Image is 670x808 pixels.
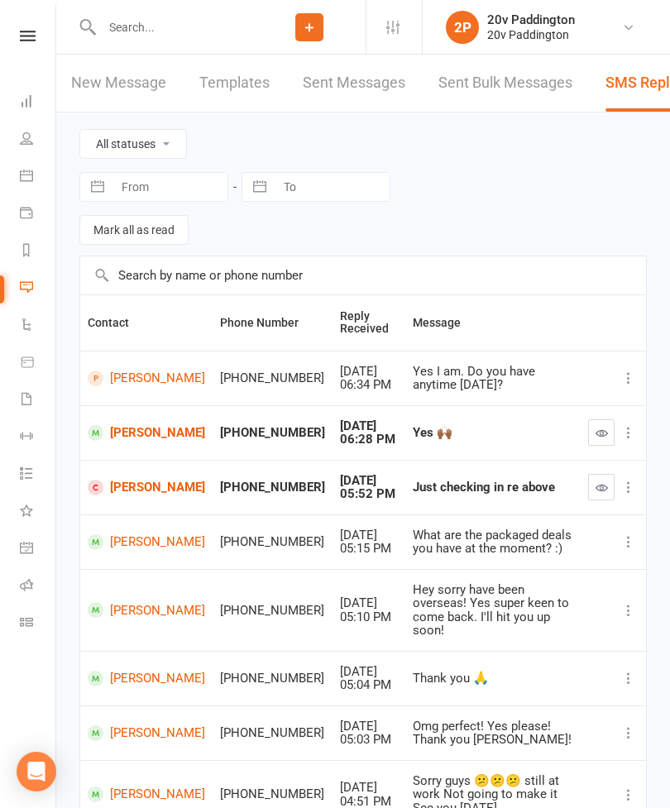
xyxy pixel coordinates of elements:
[413,583,573,638] div: Hey sorry have been overseas! Yes super keen to come back. I'll hit you up soon!
[220,604,325,618] div: [PHONE_NUMBER]
[20,568,57,605] a: Roll call kiosk mode
[303,55,405,112] a: Sent Messages
[220,726,325,740] div: [PHONE_NUMBER]
[446,11,479,44] div: 2P
[340,378,398,392] div: 06:34 PM
[220,672,325,686] div: [PHONE_NUMBER]
[340,781,398,795] div: [DATE]
[487,27,575,42] div: 20v Paddington
[413,365,573,392] div: Yes I am. Do you have anytime [DATE]?
[340,528,398,543] div: [DATE]
[413,426,573,440] div: Yes 🙌🏾
[340,596,398,610] div: [DATE]
[88,534,205,550] a: [PERSON_NAME]
[88,602,205,618] a: [PERSON_NAME]
[275,173,390,201] input: To
[340,419,398,433] div: [DATE]
[20,494,57,531] a: What's New
[340,610,398,624] div: 05:10 PM
[71,55,166,112] a: New Message
[80,256,646,294] input: Search by name or phone number
[220,426,325,440] div: [PHONE_NUMBER]
[340,733,398,747] div: 05:03 PM
[17,752,56,791] div: Open Intercom Messenger
[220,787,325,801] div: [PHONE_NUMBER]
[413,528,573,556] div: What are the packaged deals you have at the moment? :)
[79,215,189,245] button: Mark all as read
[487,12,575,27] div: 20v Paddington
[88,480,205,495] a: [PERSON_NAME]
[80,295,213,351] th: Contact
[199,55,270,112] a: Templates
[20,196,57,233] a: Payments
[20,122,57,159] a: People
[340,720,398,734] div: [DATE]
[220,480,325,495] div: [PHONE_NUMBER]
[112,173,227,201] input: From
[220,371,325,385] div: [PHONE_NUMBER]
[97,16,253,39] input: Search...
[340,474,398,488] div: [DATE]
[20,233,57,270] a: Reports
[405,295,581,351] th: Message
[88,425,205,441] a: [PERSON_NAME]
[333,295,405,351] th: Reply Received
[340,678,398,692] div: 05:04 PM
[220,535,325,549] div: [PHONE_NUMBER]
[340,433,398,447] div: 06:28 PM
[340,665,398,679] div: [DATE]
[20,159,57,196] a: Calendar
[213,295,333,351] th: Phone Number
[413,720,573,747] div: Omg perfect! Yes please! Thank you [PERSON_NAME]!
[88,371,205,386] a: [PERSON_NAME]
[20,605,57,643] a: Class kiosk mode
[340,365,398,379] div: [DATE]
[20,345,57,382] a: Product Sales
[413,480,573,495] div: Just checking in re above
[340,487,398,501] div: 05:52 PM
[88,671,205,686] a: [PERSON_NAME]
[413,672,573,686] div: Thank you 🙏
[340,542,398,556] div: 05:15 PM
[20,531,57,568] a: General attendance kiosk mode
[20,84,57,122] a: Dashboard
[88,725,205,741] a: [PERSON_NAME]
[88,786,205,802] a: [PERSON_NAME]
[438,55,572,112] a: Sent Bulk Messages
